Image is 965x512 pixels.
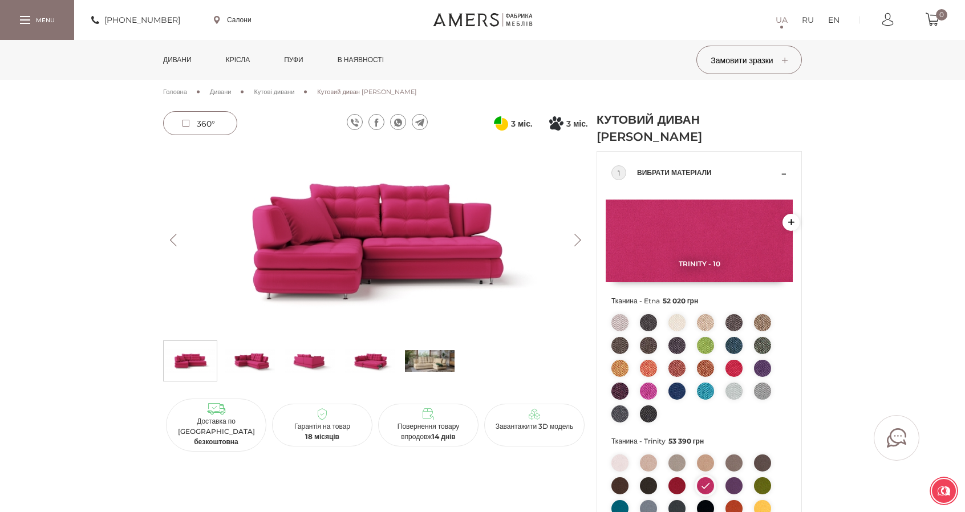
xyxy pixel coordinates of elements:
p: Завантажити 3D модель [489,421,580,432]
span: 52 020 грн [663,296,699,305]
svg: Оплата частинами від ПриватБанку [494,116,508,131]
span: Trinity - 10 [606,259,793,268]
img: Кутовий диван Ніколь s-2 [285,344,335,378]
span: Вибрати матеріали [637,166,779,180]
a: 360° [163,111,237,135]
span: 3 міс. [566,117,587,131]
span: 0 [936,9,947,21]
h1: Кутовий диван [PERSON_NAME] [597,111,728,145]
span: Дивани [210,88,232,96]
img: Etna - 15 [606,200,793,282]
span: 360° [197,119,215,129]
b: безкоштовна [194,437,238,446]
a: viber [347,114,363,130]
a: telegram [412,114,428,130]
p: Доставка по [GEOGRAPHIC_DATA] [171,416,262,447]
img: Кутовий диван Ніколь -0 [163,145,587,335]
a: EN [828,13,840,27]
span: Кутові дивани [254,88,294,96]
a: facebook [368,114,384,130]
p: Повернення товару впродовж [383,421,474,442]
a: whatsapp [390,114,406,130]
img: s_ [405,344,455,378]
a: Салони [214,15,252,25]
a: Пуфи [275,40,312,80]
span: Тканина - Trinity [611,434,787,449]
img: Кутовий диван Ніколь s-3 [345,344,395,378]
a: Крісла [217,40,258,80]
a: в наявності [329,40,392,80]
a: Кутові дивани [254,87,294,97]
a: Дивани [210,87,232,97]
b: 18 місяців [305,432,339,441]
svg: Покупка частинами від Монобанку [549,116,563,131]
div: 1 [611,165,626,180]
img: Кутовий диван Ніколь s-0 [165,344,215,378]
button: Previous [163,234,183,246]
span: Тканина - Etna [611,294,787,308]
p: Гарантія на товар [277,421,368,442]
span: 3 міс. [511,117,532,131]
a: Головна [163,87,187,97]
a: [PHONE_NUMBER] [91,13,180,27]
a: Дивани [155,40,200,80]
span: Замовити зразки [711,55,787,66]
button: Замовити зразки [696,46,802,74]
a: RU [802,13,814,27]
span: Головна [163,88,187,96]
button: Next [567,234,587,246]
b: 14 днів [432,432,456,441]
span: 53 390 грн [668,437,704,445]
a: UA [776,13,788,27]
img: Кутовий диван Ніколь s-1 [225,344,275,378]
